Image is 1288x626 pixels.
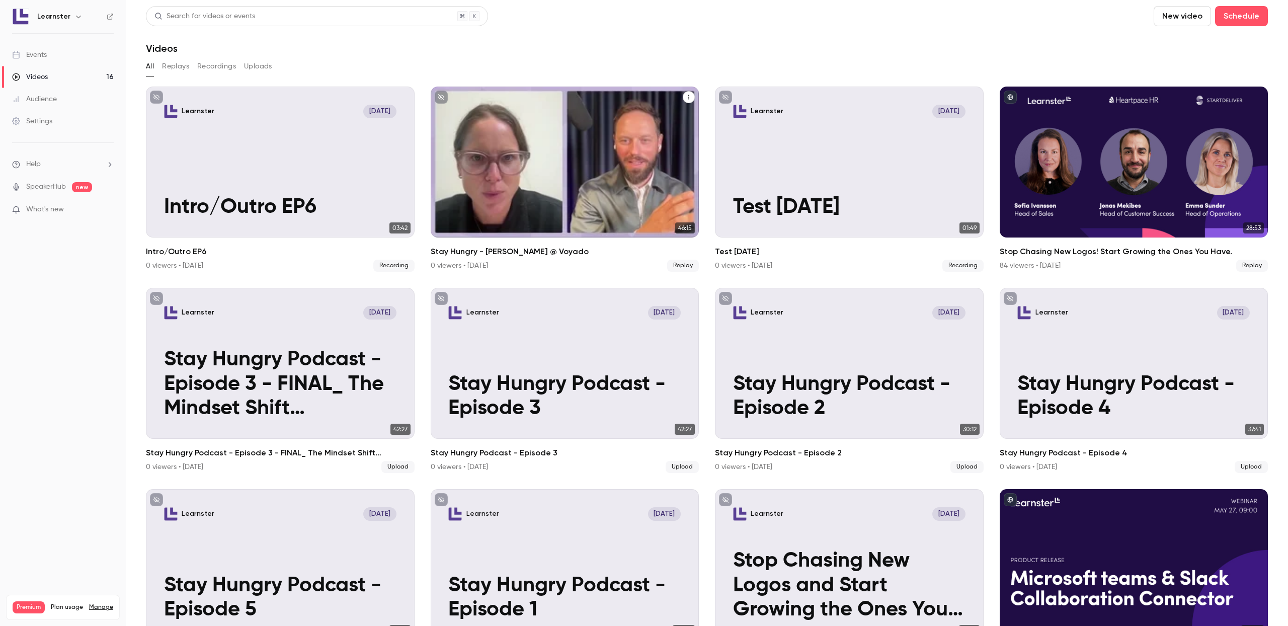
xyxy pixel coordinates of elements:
[431,288,699,473] li: Stay Hungry Podcast - Episode 3
[146,288,415,473] li: Stay Hungry Podcast - Episode 3 - FINAL_ The Mindset Shift Organizations Need to Unlock Growth-VEED
[715,261,772,271] div: 0 viewers • [DATE]
[431,261,488,271] div: 0 viewers • [DATE]
[12,72,48,82] div: Videos
[733,507,747,521] img: Stop Chasing New Logos and Start Growing the Ones You Have
[1243,222,1264,233] span: 28:53
[1215,6,1268,26] button: Schedule
[146,261,203,271] div: 0 viewers • [DATE]
[431,447,699,459] h2: Stay Hungry Podcast - Episode 3
[164,348,396,421] p: Stay Hungry Podcast - Episode 3 - FINAL_ The Mindset Shift Organizations Need to Unlock Growth-VEED
[146,447,415,459] h2: Stay Hungry Podcast - Episode 3 - FINAL_ The Mindset Shift Organizations Need to Unlock Growth-VEED
[733,105,747,118] img: Test 2 sept
[1000,261,1061,271] div: 84 viewers • [DATE]
[1000,288,1268,473] a: Stay Hungry Podcast - Episode 4Learnster[DATE]Stay Hungry Podcast - Episode 437:41Stay Hungry Pod...
[435,91,448,104] button: unpublished
[1004,91,1017,104] button: published
[26,204,64,215] span: What's new
[51,603,83,611] span: Plan usage
[37,12,70,22] h6: Learnster
[164,306,178,320] img: Stay Hungry Podcast - Episode 3 - FINAL_ The Mindset Shift Organizations Need to Unlock Growth-VEED
[431,246,699,258] h2: Stay Hungry - [PERSON_NAME] @ Voyado
[363,105,396,118] span: [DATE]
[648,306,681,320] span: [DATE]
[1236,260,1268,272] span: Replay
[26,159,41,170] span: Help
[466,308,499,317] p: Learnster
[1245,424,1264,435] span: 37:41
[715,87,984,272] li: Test 2 sept
[363,306,396,320] span: [DATE]
[146,246,415,258] h2: Intro/Outro EP6
[12,94,57,104] div: Audience
[146,6,1268,620] section: Videos
[435,493,448,506] button: unpublished
[12,159,114,170] li: help-dropdown-opener
[950,461,984,473] span: Upload
[381,461,415,473] span: Upload
[666,461,699,473] span: Upload
[12,50,47,60] div: Events
[390,424,411,435] span: 42:27
[182,509,214,518] p: Learnster
[932,507,965,521] span: [DATE]
[102,205,114,214] iframe: Noticeable Trigger
[1017,306,1031,320] img: Stay Hungry Podcast - Episode 4
[1000,462,1057,472] div: 0 viewers • [DATE]
[146,42,178,54] h1: Videos
[373,260,415,272] span: Recording
[164,195,396,219] p: Intro/Outro EP6
[146,58,154,74] button: All
[733,372,965,421] p: Stay Hungry Podcast - Episode 2
[431,288,699,473] a: Stay Hungry Podcast - Episode 3Learnster[DATE]Stay Hungry Podcast - Episode 342:27Stay Hungry Pod...
[715,87,984,272] a: Test 2 septLearnster[DATE]Test [DATE]01:49Test [DATE]0 viewers • [DATE]Recording
[1017,372,1250,421] p: Stay Hungry Podcast - Episode 4
[1000,288,1268,473] li: Stay Hungry Podcast - Episode 4
[1000,246,1268,258] h2: Stop Chasing New Logos! Start Growing the Ones You Have.
[150,493,163,506] button: unpublished
[13,601,45,613] span: Premium
[466,509,499,518] p: Learnster
[959,222,980,233] span: 01:49
[648,507,681,521] span: [DATE]
[675,424,695,435] span: 42:27
[667,260,699,272] span: Replay
[719,91,732,104] button: unpublished
[431,462,488,472] div: 0 viewers • [DATE]
[715,447,984,459] h2: Stay Hungry Podcast - Episode 2
[960,424,980,435] span: 30:12
[197,58,236,74] button: Recordings
[715,462,772,472] div: 0 viewers • [DATE]
[715,246,984,258] h2: Test [DATE]
[751,308,783,317] p: Learnster
[150,91,163,104] button: unpublished
[719,493,732,506] button: unpublished
[182,308,214,317] p: Learnster
[1154,6,1211,26] button: New video
[448,507,462,521] img: Stay Hungry Podcast - Episode 1
[26,182,66,192] a: SpeakerHub
[146,288,415,473] a: Stay Hungry Podcast - Episode 3 - FINAL_ The Mindset Shift Organizations Need to Unlock Growth-VE...
[733,195,965,219] p: Test [DATE]
[162,58,189,74] button: Replays
[751,509,783,518] p: Learnster
[1004,292,1017,305] button: unpublished
[715,288,984,473] li: Stay Hungry Podcast - Episode 2
[182,107,214,116] p: Learnster
[146,87,415,272] li: Intro/Outro EP6
[363,507,396,521] span: [DATE]
[1000,87,1268,272] a: 28:53Stop Chasing New Logos! Start Growing the Ones You Have.84 viewers • [DATE]Replay
[13,9,29,25] img: Learnster
[1217,306,1250,320] span: [DATE]
[932,105,965,118] span: [DATE]
[431,87,699,272] a: 46:15Stay Hungry - [PERSON_NAME] @ Voyado0 viewers • [DATE]Replay
[146,462,203,472] div: 0 viewers • [DATE]
[715,288,984,473] a: Stay Hungry Podcast - Episode 2Learnster[DATE]Stay Hungry Podcast - Episode 230:12Stay Hungry Pod...
[1000,447,1268,459] h2: Stay Hungry Podcast - Episode 4
[448,372,681,421] p: Stay Hungry Podcast - Episode 3
[164,574,396,622] p: Stay Hungry Podcast - Episode 5
[932,306,965,320] span: [DATE]
[1004,493,1017,506] button: published
[1035,308,1068,317] p: Learnster
[448,574,681,622] p: Stay Hungry Podcast - Episode 1
[389,222,411,233] span: 03:42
